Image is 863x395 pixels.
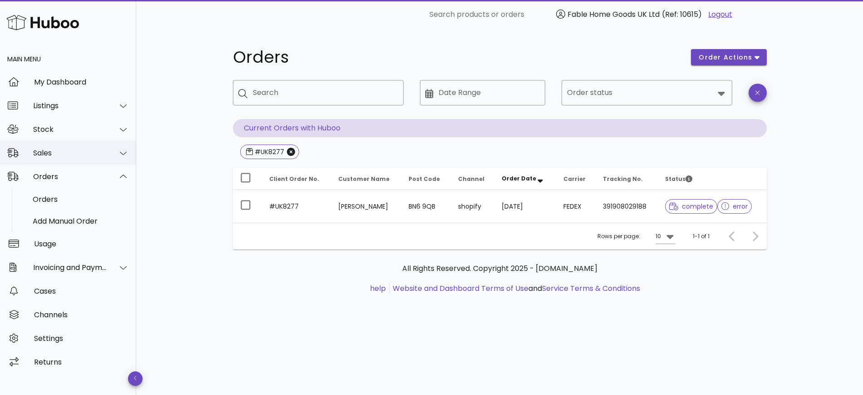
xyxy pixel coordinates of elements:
[33,217,129,225] div: Add Manual Order
[34,334,129,343] div: Settings
[708,9,732,20] a: Logout
[34,310,129,319] div: Channels
[6,13,79,32] img: Huboo Logo
[33,195,129,204] div: Orders
[34,358,129,366] div: Returns
[34,287,129,295] div: Cases
[34,240,129,248] div: Usage
[662,9,702,20] span: (Ref: 10615)
[567,9,660,20] span: Fable Home Goods UK Ltd
[33,263,107,272] div: Invoicing and Payments
[33,149,107,157] div: Sales
[34,78,129,86] div: My Dashboard
[33,125,107,134] div: Stock
[33,172,107,181] div: Orders
[33,101,107,110] div: Listings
